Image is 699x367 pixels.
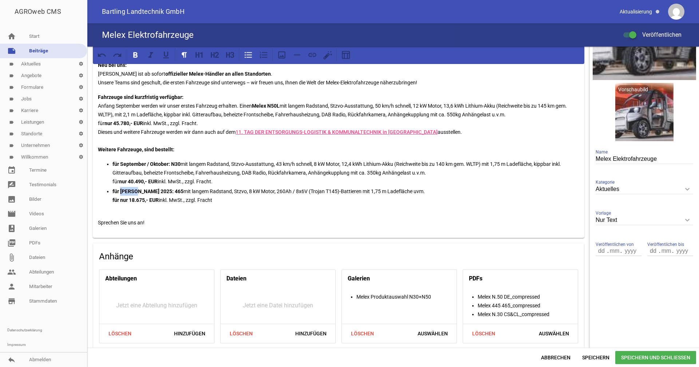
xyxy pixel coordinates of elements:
[224,327,258,340] span: Löschen
[7,297,16,306] i: store_mall_directory
[660,246,673,256] input: mm
[9,155,14,160] i: label
[466,327,501,340] span: Löschen
[596,246,608,256] input: dd
[412,327,454,340] span: Auswählen
[7,32,16,41] i: home
[98,62,127,68] strong: Neu bei uns:
[289,327,332,340] span: Hinzufügen
[9,85,14,90] i: label
[98,147,174,152] strong: Weitere Fahrzeuge, sind bestellt:
[9,132,14,136] i: label
[252,103,280,109] strong: Melex N50L
[7,268,16,276] i: people
[9,62,14,67] i: label
[647,241,684,248] span: Veröffentlichen bis
[104,120,143,126] strong: nur 45.780,- EUR
[478,301,578,310] li: Melex 445 465_compressed
[469,273,482,284] h4: PDFs
[75,81,87,93] i: settings
[682,214,693,226] i: keyboard_arrow_down
[99,287,214,324] div: Jetzt eine Abteilung hinzufügen
[576,351,615,364] span: Speichern
[75,140,87,151] i: settings
[75,151,87,163] i: settings
[102,29,194,41] h4: Melex Elektrofahrzeuge
[7,253,16,262] i: attach_file
[345,327,380,340] span: Löschen
[75,58,87,70] i: settings
[7,224,16,233] i: photo_album
[105,273,137,284] h4: Abteilungen
[98,94,183,100] strong: Fahrzeuge sind kurzfristig verfügbar:
[119,179,158,184] strong: nur 40.490,- EUR
[98,93,579,154] p: Anfang September werden wir unser erstes Fahrzeug erhalten. Einen mit langem Radstand, Stzvo-Auss...
[99,251,578,262] h4: Anhänge
[236,129,438,135] a: 11. TAG DER ENTSORGUNGS-LOGISTIK & KOMMUNALTECHNIK in [GEOGRAPHIC_DATA]
[112,161,181,167] strong: für September / Oktober: N30
[221,287,335,324] div: Jetzt eine Datei hinzufügen
[348,273,370,284] h4: Galerien
[9,120,14,125] i: label
[165,71,271,77] strong: offizieller Melex-Händler an allen Standorten
[75,116,87,128] i: settings
[356,292,457,301] li: Melex Produktauswahl N30+N50
[112,188,183,194] strong: für [PERSON_NAME] 2025: 465
[673,246,691,256] input: yyyy
[633,31,682,38] span: Veröffentlichen
[647,246,660,256] input: dd
[615,351,696,364] span: Speichern und Schließen
[98,61,579,87] p: [PERSON_NAME] ist ab sofort . Unsere Teams sind geschult, die ersten Fahrzeuge sind unterwegs – w...
[112,187,579,204] p: mit langem Radstand, Stzvo, 8 kW Motor, 260Ah / 8x6V (Trojan T145)-Battieren mit 1,75 m Ladefläch...
[7,282,16,291] i: person
[168,327,211,340] span: Hinzufügen
[75,128,87,140] i: settings
[102,327,137,340] span: Löschen
[9,143,14,148] i: label
[478,310,578,319] li: Melex N.30 CS&CL_compressed
[102,8,185,15] span: Bartling Landtechnik GmbH
[7,210,16,218] i: movie
[621,246,639,256] input: yyyy
[112,197,159,203] strong: für nur 18.675,- EUR
[75,70,87,81] i: settings
[9,97,14,101] i: label
[617,85,649,94] div: Vorschaubild
[7,239,16,247] i: picture_as_pdf
[478,292,578,301] li: Melex N.50 DE_compressed
[112,160,579,186] p: mit langem Radstand, Stzvo-Ausstattung, 43 km/h schnell, 8 kW Motor, 12,4 kWh Lithium-Akku (Reich...
[9,108,14,113] i: label
[7,47,16,55] i: note
[608,246,621,256] input: mm
[98,210,579,227] p: Sprechen Sie uns an!
[7,166,16,175] i: event
[596,241,634,248] span: Veröffentlichen von
[7,195,16,204] i: image
[226,273,246,284] h4: Dateien
[533,327,575,340] span: Auswählen
[75,93,87,105] i: settings
[7,355,16,364] i: reply
[535,351,576,364] span: Abbrechen
[7,180,16,189] i: rate_review
[682,183,693,195] i: keyboard_arrow_down
[75,105,87,116] i: settings
[9,73,14,78] i: label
